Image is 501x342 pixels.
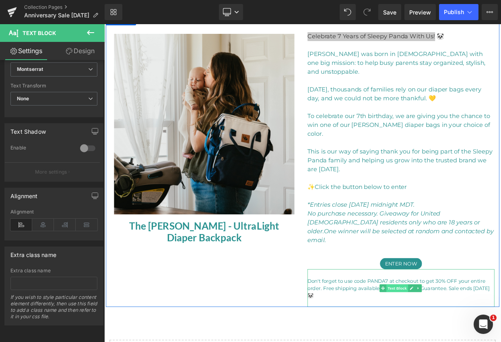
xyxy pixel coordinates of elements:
[404,4,436,20] a: Preview
[24,4,105,10] a: Collection Pages
[24,12,89,19] span: Anniversary Sale [DATE]
[10,294,97,325] div: If you wish to style particular content element differently, then use this field to add a class n...
[12,12,233,233] img: The Everly - UltraLight Diaper Backpack
[35,168,67,176] p: More settings
[54,42,106,60] a: Design
[249,108,479,140] p: To celebrate our 7th birthday, we are giving you the chance to win one of our [PERSON_NAME] diape...
[474,315,493,334] iframe: Intercom live chat
[23,30,56,36] span: Text Block
[409,8,431,17] span: Preview
[249,217,381,226] i: *Entries close [DATE] midnight MDT.
[439,4,478,20] button: Publish
[249,228,478,269] i: No purchase necessary. Giveaway for United [DEMOGRAPHIC_DATA] residents only who are 18 years or ...
[381,319,390,329] a: Expand / Collapse
[249,311,479,338] p: Don't forget to use code PANDA7 at checkout to get 30% OFF your entire order. Free shipping avail...
[12,233,233,269] a: The [PERSON_NAME] - UltraLight Diaper Backpack
[249,195,479,205] p: ✨
[444,9,464,15] span: Publish
[359,4,375,20] button: Redo
[249,151,479,184] p: This is our way of saying thank you for being part of the Sleepy Panda family and helping us grow...
[10,145,72,153] div: Enable
[10,268,97,274] div: Extra class name
[17,95,29,102] b: None
[338,287,390,301] a: Enter Now
[10,209,97,215] div: Alignment
[249,75,479,97] p: [DATE], thousands of families rely on our diaper bags every day, and we could not be more thankfu...
[5,162,100,181] button: More settings
[383,8,396,17] span: Save
[10,124,46,135] div: Text Shadow
[249,31,479,64] p: [PERSON_NAME] was born in [DEMOGRAPHIC_DATA] with one big mission: to help busy parents stay orga...
[340,4,356,20] button: Undo
[10,188,38,199] div: Alignment
[482,4,498,20] button: More
[249,10,479,21] p: Celebrate 7 Years of Sleepy Panda With Us! 🐼
[344,289,384,298] span: Enter Now
[346,319,373,329] span: Text Block
[490,315,497,321] span: 1
[10,247,56,258] div: Extra class name
[17,66,43,73] i: Montserrat
[258,195,371,204] span: Click the button below to enter
[249,250,478,269] span: One winner will be selected at random and contacted by email.
[105,4,122,20] a: New Library
[10,83,97,89] div: Text Transform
